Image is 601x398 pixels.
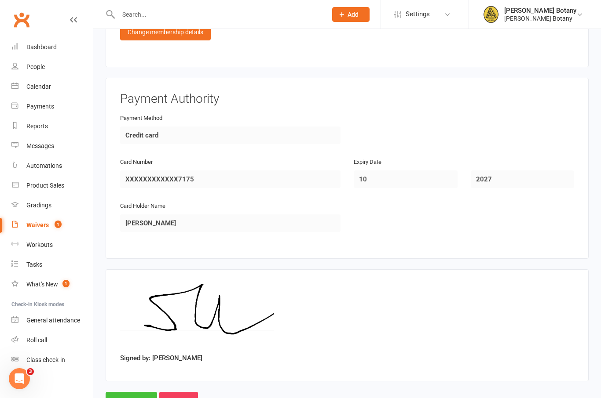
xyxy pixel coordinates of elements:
div: People [26,63,45,70]
span: 1 [62,280,70,287]
a: Automations [11,156,93,176]
div: Calendar [26,83,51,90]
a: Messages [11,136,93,156]
div: Change membership details [120,24,211,40]
img: image1757504704.png [120,284,274,350]
a: Class kiosk mode [11,350,93,370]
a: Gradings [11,195,93,215]
h3: Payment Authority [120,92,574,106]
div: Product Sales [26,182,64,189]
label: Card Holder Name [120,202,165,211]
div: Class check-in [26,356,65,363]
div: What's New [26,281,58,288]
a: Waivers 1 [11,215,93,235]
a: Clubworx [11,9,33,31]
label: Expiry Date [354,158,381,167]
img: thumb_image1629331612.png [482,6,500,23]
span: 1 [55,221,62,228]
iframe: Intercom live chat [9,368,30,389]
div: [PERSON_NAME] Botany [504,7,576,14]
span: Add [348,11,359,18]
a: Workouts [11,235,93,255]
div: [PERSON_NAME] Botany [504,14,576,22]
div: Automations [26,162,62,169]
div: Tasks [26,261,42,268]
label: Signed by: [PERSON_NAME] [120,353,202,363]
div: Messages [26,142,54,149]
a: Roll call [11,330,93,350]
label: Payment Method [120,114,162,123]
a: Product Sales [11,176,93,195]
a: Calendar [11,77,93,97]
div: Gradings [26,202,51,209]
div: Roll call [26,336,47,344]
button: Add [332,7,370,22]
a: What's New1 [11,275,93,294]
a: Tasks [11,255,93,275]
span: Settings [406,4,430,24]
div: General attendance [26,317,80,324]
span: 3 [27,368,34,375]
a: People [11,57,93,77]
div: Dashboard [26,43,57,51]
a: Dashboard [11,37,93,57]
div: Workouts [26,241,53,248]
label: Card Number [120,158,153,167]
a: General attendance kiosk mode [11,311,93,330]
a: Reports [11,116,93,136]
a: Payments [11,97,93,116]
div: Waivers [26,221,49,228]
div: Payments [26,103,54,110]
input: Search... [116,8,321,21]
div: Reports [26,123,48,130]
